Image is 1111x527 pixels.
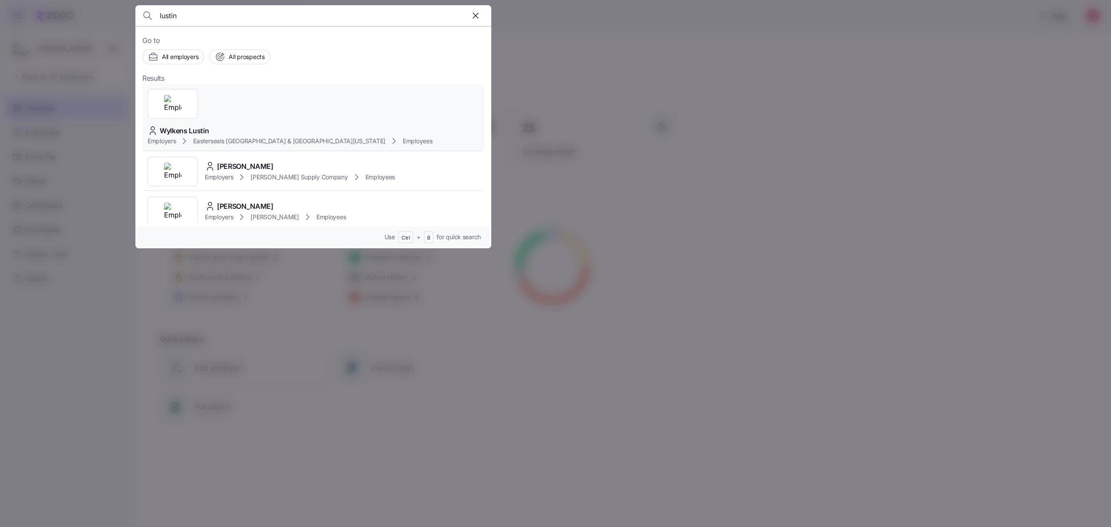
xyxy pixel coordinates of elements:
[250,173,348,181] span: [PERSON_NAME] Supply Company
[427,234,431,242] span: B
[162,53,198,61] span: All employers
[164,163,181,180] img: Employer logo
[316,213,346,221] span: Employees
[205,173,233,181] span: Employers
[217,201,273,212] span: [PERSON_NAME]
[142,73,164,84] span: Results
[250,213,299,221] span: [PERSON_NAME]
[229,53,264,61] span: All prospects
[217,161,273,172] span: [PERSON_NAME]
[365,173,395,181] span: Employees
[401,234,410,242] span: Ctrl
[403,137,432,145] span: Employees
[437,233,481,241] span: for quick search
[142,49,204,64] button: All employers
[205,213,233,221] span: Employers
[193,137,385,145] span: Easterseals [GEOGRAPHIC_DATA] & [GEOGRAPHIC_DATA][US_STATE]
[385,233,395,241] span: Use
[164,95,181,112] img: Employer logo
[417,233,421,241] span: +
[164,203,181,220] img: Employer logo
[142,35,484,46] span: Go to
[209,49,270,64] button: All prospects
[160,125,209,136] span: Wylkens Lustin
[148,137,176,145] span: Employers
